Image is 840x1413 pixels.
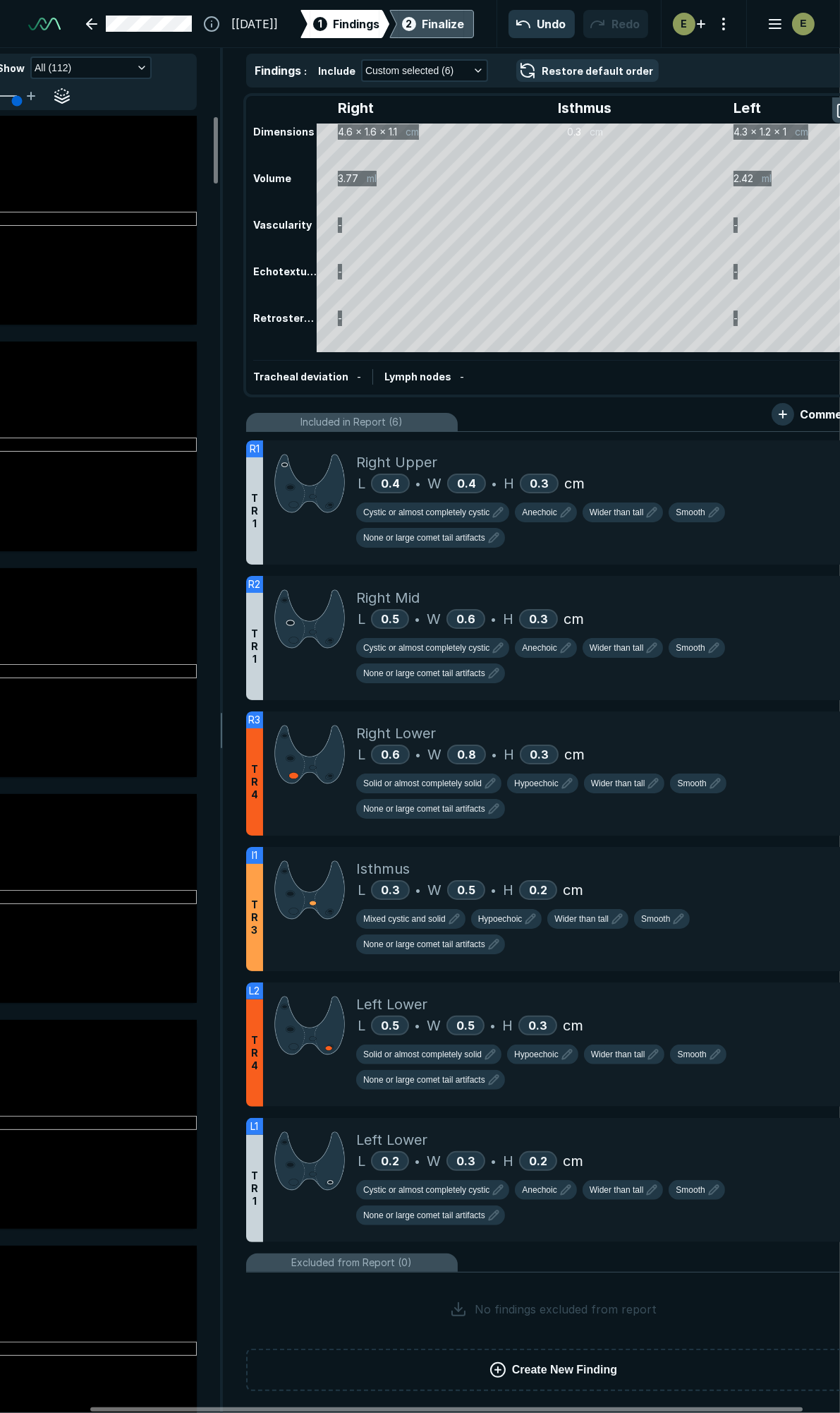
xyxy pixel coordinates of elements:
span: Anechoic [522,642,556,654]
img: 8GwAAAABJRU5ErkJggg== [274,587,345,650]
span: L [358,1150,365,1172]
span: Cystic or almost completely cystic [363,642,489,654]
span: I1 [252,848,257,863]
img: 9mMsdAAAAAZJREFUAwARWRuFCU7yngAAAABJRU5ErkJggg== [274,858,345,921]
span: L [358,744,365,765]
span: W [427,473,442,494]
span: Left Lower [356,1129,427,1150]
span: • [415,746,420,763]
span: None or large comet tail artifacts [363,802,485,815]
span: • [415,882,420,898]
span: 2 [406,16,413,31]
span: E [681,16,688,31]
span: Custom selected (6) [365,63,454,78]
span: No findings excluded from report [475,1301,657,1318]
div: 1Findings [300,10,389,38]
span: W [427,1015,441,1036]
span: Smooth [677,1048,706,1061]
span: Findings [333,16,379,32]
span: Findings [255,64,301,78]
span: L [358,879,365,901]
span: Wider than tall [591,1048,645,1061]
button: avatar-name [758,10,817,38]
span: • [492,475,497,492]
span: : [304,65,307,77]
div: 2Finalize [389,10,474,38]
span: Wider than tall [590,506,644,519]
span: Cystic or almost completely cystic [363,1184,489,1196]
span: H [503,608,513,630]
span: Include [318,64,355,78]
span: Left Lower [356,994,427,1015]
span: 0.3 [530,747,549,762]
div: avatar-name [792,13,815,35]
img: +TGnMLAAAABklEQVQDAMXrG4VmovYuAAAAAElFTkSuQmCC [274,723,345,786]
button: Redo [583,10,648,38]
span: Anechoic [522,1184,556,1196]
span: Mixed cystic and solid [363,913,446,925]
span: H [503,1150,513,1172]
span: [[DATE]] [231,16,278,32]
span: T R 4 [251,1034,258,1072]
button: Restore default order [516,59,659,82]
span: T R 1 [251,1170,258,1208]
span: Smooth [641,913,670,925]
span: H [504,473,514,494]
span: 0.6 [381,747,400,762]
span: Cystic or almost completely cystic [363,506,489,519]
span: Hypoechoic [478,913,523,925]
span: None or large comet tail artifacts [363,1074,485,1086]
span: T R 1 [251,492,258,530]
span: Hypoechoic [514,1048,559,1061]
span: 0.3 [529,612,548,626]
div: avatar-name [673,13,695,35]
span: L [358,608,365,630]
span: 0.3 [530,476,549,491]
span: Smooth [676,506,705,519]
span: Tracheal deviation [253,371,348,383]
span: Create New Finding [512,1361,617,1378]
span: • [492,746,497,763]
span: W [427,744,442,765]
span: 0.5 [457,883,475,897]
span: • [491,611,496,627]
span: Right Lower [356,723,436,744]
img: See-Mode Logo [28,14,61,34]
span: - [460,371,464,383]
span: W [427,608,441,630]
span: Solid or almost completely solid [363,777,482,790]
span: Smooth [676,1184,705,1196]
span: 0.3 [381,883,400,897]
img: LngCvgAAAAZJREFUAwBHgCyF9XcMawAAAABJRU5ErkJggg== [274,1129,345,1192]
span: 0.8 [457,747,476,762]
span: 1 [318,16,322,31]
span: Lymph nodes [384,371,451,383]
span: 0.2 [529,883,547,897]
a: See-Mode Logo [23,8,66,40]
span: 0.4 [381,476,400,491]
span: cm [563,879,583,901]
span: 0.4 [457,476,476,491]
span: Wider than tall [554,913,609,925]
span: cm [564,608,584,630]
span: H [504,744,514,765]
span: Right Upper [356,452,437,473]
span: Right Mid [356,587,420,608]
span: L2 [250,983,260,999]
span: L1 [251,1119,259,1134]
span: 0.2 [529,1154,547,1168]
span: • [490,1017,495,1034]
span: L [358,1015,365,1036]
span: None or large comet tail artifacts [363,1209,485,1222]
span: T R 4 [251,763,258,801]
span: 0.5 [381,1018,399,1033]
span: Hypoechoic [514,777,559,790]
span: Smooth [677,777,706,790]
span: cm [563,1150,583,1172]
span: 0.3 [528,1018,547,1033]
img: wSHdMsAAAAGSURBVAMABeUvhaFbxtUAAAAASUVORK5CYII= [274,452,345,515]
span: 0.6 [456,612,475,626]
button: Undo [509,10,575,38]
div: Finalize [422,16,464,32]
span: T R 3 [251,898,258,937]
